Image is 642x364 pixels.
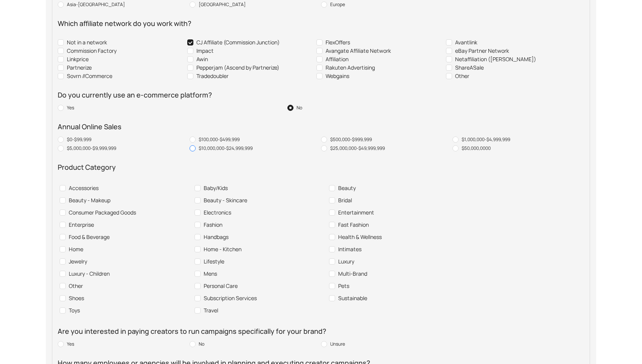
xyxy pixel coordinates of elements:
[58,121,122,132] span: Annual Online Sales
[64,47,120,55] span: Commission Factory
[58,18,191,29] span: Which affiliate network do you work with?
[66,184,102,192] span: Accessories
[335,245,365,253] span: Intimates
[64,135,94,144] span: $0-$99,999
[201,257,227,266] span: Lifestyle
[196,340,208,348] span: No
[327,0,348,9] span: Europe
[201,282,241,290] span: Personal Care
[335,221,372,229] span: Fast Fashion
[201,233,232,241] span: Handbags
[323,63,378,72] span: Rakuten Advertising
[66,294,87,302] span: Shoes
[66,233,113,241] span: Food & Beverage
[323,72,352,80] span: Webgains
[66,208,139,217] span: Consumer Packaged Goods
[452,38,480,47] span: Avantlink
[323,55,352,63] span: Affiliation
[335,184,359,192] span: Beauty
[459,135,513,144] span: $1,000,000-$4,999,999
[64,144,119,153] span: $5,000,000-$9,999,999
[459,144,494,153] span: $50,000,0000
[193,38,283,47] span: CJ Affiliate (Commission Junction)
[201,184,231,192] span: Baby/Kids
[196,135,243,144] span: $100,000-$499,999
[66,257,90,266] span: Jewelry
[193,55,211,63] span: Awin
[64,104,77,112] span: Yes
[335,196,355,205] span: Bridal
[327,340,348,348] span: Unsure
[327,144,388,153] span: $25,000,000-$49,999,999
[335,270,370,278] span: Multi-Brand
[293,104,305,112] span: No
[58,326,326,337] span: Are you interested in paying creators to run campaigns specifically for your brand?
[64,38,110,47] span: Not in a network
[323,47,394,55] span: Avangate Affiliate Network
[335,233,385,241] span: Health & Wellness
[201,270,220,278] span: Mens
[452,47,512,55] span: eBay Partner Network
[58,162,116,173] span: Product Category
[335,294,370,302] span: Sustainable
[452,72,472,80] span: Other
[66,221,97,229] span: Enterprise
[323,38,353,47] span: FlexOffers
[196,144,256,153] span: $10,000,000-$24,999,999
[66,245,86,253] span: Home
[452,55,539,63] span: Netaffiliation ([PERSON_NAME])
[327,135,375,144] span: $500,000-$999,999
[335,257,357,266] span: Luxury
[201,196,250,205] span: Beauty - Skincare
[335,208,377,217] span: Entertainment
[201,221,225,229] span: Fashion
[58,89,212,101] span: Do you currently use an e-commerce platform?
[201,306,221,315] span: Travel
[66,270,113,278] span: Luxury - Children
[66,306,83,315] span: Toys
[193,63,282,72] span: Pepperjam (Ascend by Partnerize)
[64,63,95,72] span: Partnerize
[64,0,128,9] span: Asia-[GEOGRAPHIC_DATA]
[66,282,86,290] span: Other
[64,55,92,63] span: Linkprice
[201,294,260,302] span: Subscription Services
[196,0,249,9] span: [GEOGRAPHIC_DATA]
[201,208,234,217] span: Electronics
[193,72,232,80] span: Tradedoubler
[452,63,487,72] span: ShareASale
[64,72,115,80] span: Sovrn //Commerce
[66,196,113,205] span: Beauty - Makeup
[64,340,77,348] span: Yes
[201,245,245,253] span: Home - Kitchen
[335,282,352,290] span: Pets
[193,47,217,55] span: Impact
